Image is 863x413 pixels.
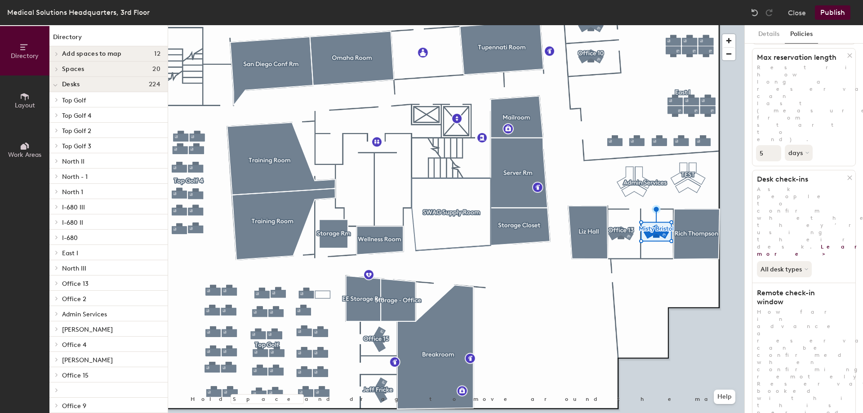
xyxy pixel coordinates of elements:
[62,81,80,88] span: Desks
[149,81,160,88] span: 224
[62,112,91,120] span: Top Golf 4
[714,390,735,404] button: Help
[62,219,83,226] span: I-680 II
[62,173,88,181] span: North - 1
[8,151,41,159] span: Work Areas
[62,280,89,288] span: Office 13
[49,32,168,46] h1: Directory
[62,188,83,196] span: North 1
[62,158,85,165] span: North II
[62,311,107,318] span: Admin Services
[757,261,812,277] button: All desk types
[62,372,89,379] span: Office 15
[62,295,86,303] span: Office 2
[152,66,160,73] span: 20
[752,289,847,306] h1: Remote check-in window
[62,356,113,364] span: [PERSON_NAME]
[752,53,847,62] h1: Max reservation length
[62,97,86,104] span: Top Golf
[815,5,850,20] button: Publish
[750,8,759,17] img: Undo
[765,8,774,17] img: Redo
[62,326,113,333] span: [PERSON_NAME]
[62,204,85,211] span: I-680 III
[62,249,78,257] span: East I
[62,66,85,73] span: Spaces
[62,341,86,349] span: Office 4
[154,50,160,58] span: 12
[7,7,150,18] div: Medical Solutions Headquarters, 3rd Floor
[62,142,91,150] span: Top Golf 3
[753,25,785,44] button: Details
[752,64,855,143] p: Restrict how long a reservation can last (measured from start to end).
[15,102,35,109] span: Layout
[62,234,78,242] span: I-680
[788,5,806,20] button: Close
[785,145,813,161] button: days
[785,25,818,44] button: Policies
[11,52,39,60] span: Directory
[62,50,122,58] span: Add spaces to map
[62,402,86,410] span: Office 9
[62,127,91,135] span: Top Golf 2
[752,175,847,184] h1: Desk check-ins
[62,265,86,272] span: North III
